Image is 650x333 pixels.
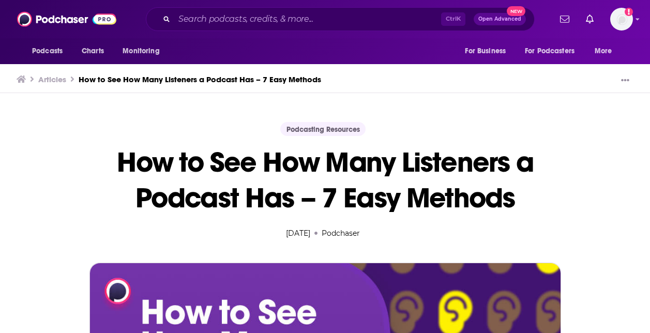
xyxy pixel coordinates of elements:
[322,229,360,238] a: Podchaser
[478,17,521,22] span: Open Advanced
[610,8,633,31] span: Logged in as Shift_2
[595,44,612,58] span: More
[280,122,365,136] a: Podcasting Resources
[75,41,110,61] a: Charts
[32,44,63,58] span: Podcasts
[610,8,633,31] button: Show profile menu
[17,9,116,29] img: Podchaser - Follow, Share and Rate Podcasts
[115,41,173,61] button: open menu
[525,44,575,58] span: For Podcasters
[123,44,159,58] span: Monitoring
[474,13,526,25] button: Open AdvancedNew
[25,41,76,61] button: open menu
[617,74,633,87] button: Show More Button
[587,41,625,61] button: open menu
[556,10,573,28] a: Show notifications dropdown
[79,74,321,84] a: How to See How Many Listeners a Podcast Has – 7 Easy Methods
[286,229,310,238] time: [DATE]
[38,74,66,84] a: Articles
[610,8,633,31] img: User Profile
[507,6,525,16] span: New
[441,12,465,26] span: Ctrl K
[458,41,519,61] button: open menu
[146,7,535,31] div: Search podcasts, credits, & more...
[174,11,441,27] input: Search podcasts, credits, & more...
[89,144,561,216] h1: How to See How Many Listeners a Podcast Has – 7 Easy Methods
[82,44,104,58] span: Charts
[625,8,633,16] svg: Add a profile image
[582,10,598,28] a: Show notifications dropdown
[518,41,589,61] button: open menu
[465,44,506,58] span: For Business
